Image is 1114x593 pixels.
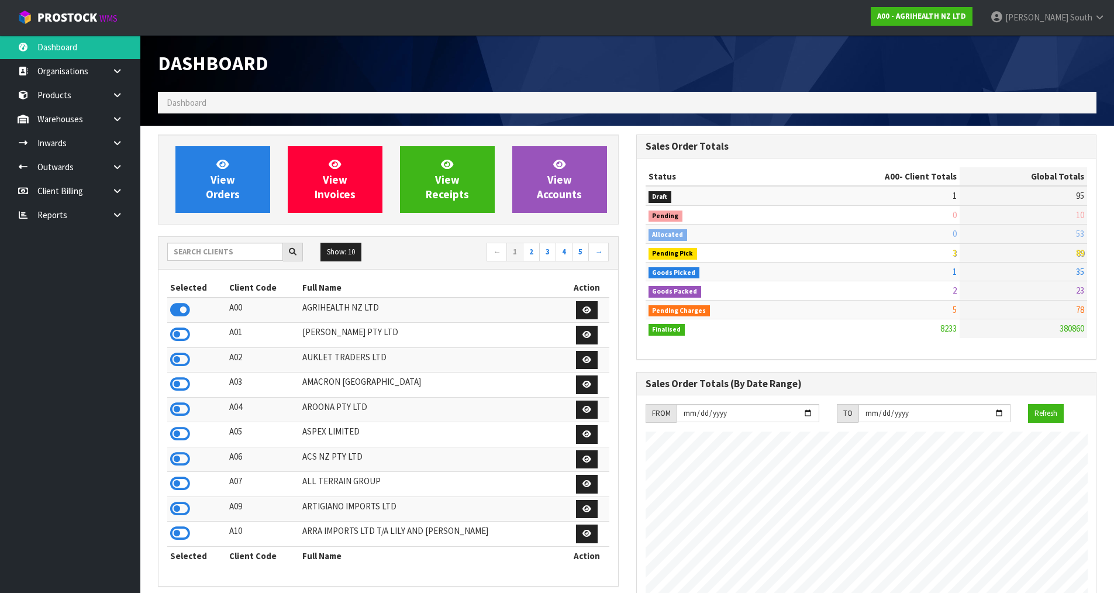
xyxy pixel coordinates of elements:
[167,546,226,565] th: Selected
[99,13,118,24] small: WMS
[226,373,300,398] td: A03
[556,243,572,261] a: 4
[299,373,564,398] td: AMACRON [GEOGRAPHIC_DATA]
[953,285,957,296] span: 2
[167,243,283,261] input: Search clients
[960,167,1087,186] th: Global Totals
[299,546,564,565] th: Full Name
[226,522,300,547] td: A10
[226,323,300,348] td: A01
[1076,304,1084,315] span: 78
[299,298,564,323] td: AGRIHEALTH NZ LTD
[226,472,300,497] td: A07
[226,298,300,323] td: A00
[539,243,556,261] a: 3
[512,146,607,213] a: ViewAccounts
[226,347,300,373] td: A02
[649,211,683,222] span: Pending
[206,157,240,201] span: View Orders
[953,304,957,315] span: 5
[565,278,609,297] th: Action
[649,324,685,336] span: Finalised
[1076,190,1084,201] span: 95
[167,97,206,108] span: Dashboard
[646,404,677,423] div: FROM
[565,546,609,565] th: Action
[299,472,564,497] td: ALL TERRAIN GROUP
[175,146,270,213] a: ViewOrders
[649,286,702,298] span: Goods Packed
[1060,323,1084,334] span: 380860
[649,267,700,279] span: Goods Picked
[226,397,300,422] td: A04
[299,347,564,373] td: AUKLET TRADERS LTD
[572,243,589,261] a: 5
[1076,247,1084,258] span: 89
[1076,266,1084,277] span: 35
[320,243,361,261] button: Show: 10
[18,10,32,25] img: cube-alt.png
[646,141,1088,152] h3: Sales Order Totals
[940,323,957,334] span: 8233
[953,266,957,277] span: 1
[649,305,711,317] span: Pending Charges
[1076,285,1084,296] span: 23
[885,171,899,182] span: A00
[226,447,300,472] td: A06
[226,278,300,297] th: Client Code
[167,278,226,297] th: Selected
[953,190,957,201] span: 1
[158,51,268,75] span: Dashboard
[299,447,564,472] td: ACS NZ PTY LTD
[226,546,300,565] th: Client Code
[649,248,698,260] span: Pending Pick
[523,243,540,261] a: 2
[226,422,300,447] td: A05
[299,397,564,422] td: AROONA PTY LTD
[315,157,356,201] span: View Invoices
[288,146,382,213] a: ViewInvoices
[871,7,972,26] a: A00 - AGRIHEALTH NZ LTD
[649,229,688,241] span: Allocated
[299,323,564,348] td: [PERSON_NAME] PTY LTD
[299,278,564,297] th: Full Name
[299,522,564,547] td: ARRA IMPORTS LTD T/A LILY AND [PERSON_NAME]
[877,11,966,21] strong: A00 - AGRIHEALTH NZ LTD
[588,243,609,261] a: →
[953,247,957,258] span: 3
[537,157,582,201] span: View Accounts
[400,146,495,213] a: ViewReceipts
[646,167,792,186] th: Status
[953,228,957,239] span: 0
[953,209,957,220] span: 0
[1076,228,1084,239] span: 53
[1028,404,1064,423] button: Refresh
[299,422,564,447] td: ASPEX LIMITED
[226,497,300,522] td: A09
[426,157,469,201] span: View Receipts
[299,497,564,522] td: ARTIGIANO IMPORTS LTD
[37,10,97,25] span: ProStock
[1070,12,1092,23] span: South
[487,243,507,261] a: ←
[397,243,609,263] nav: Page navigation
[646,378,1088,389] h3: Sales Order Totals (By Date Range)
[791,167,960,186] th: - Client Totals
[837,404,858,423] div: TO
[1005,12,1068,23] span: [PERSON_NAME]
[506,243,523,261] a: 1
[1076,209,1084,220] span: 10
[649,191,672,203] span: Draft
